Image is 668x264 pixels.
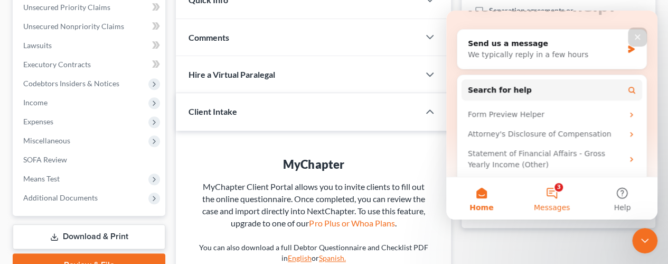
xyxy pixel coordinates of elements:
span: Unsecured Priority Claims [23,3,110,12]
span: SOFA Review [23,155,67,164]
span: Lawsuits [23,41,52,50]
span: Client Intake [189,106,237,116]
span: Miscellaneous [23,136,70,145]
p: You can also download a full Debtor Questionnaire and Checklist PDF in or [197,242,430,263]
div: MyChapter [197,156,430,172]
span: Executory Contracts [23,60,91,69]
a: Unsecured Nonpriority Claims [15,17,165,36]
iframe: Intercom live chat [632,228,657,253]
span: Means Test [23,174,60,183]
span: Separation agreements or decrees of divorces [489,5,598,26]
span: Unsecured Nonpriority Claims [23,22,124,31]
span: Codebtors Insiders & Notices [23,79,119,88]
a: Download & Print [13,224,165,249]
span: Hire a Virtual Paralegal [189,69,275,79]
span: MyChapter Client Portal allows you to invite clients to fill out the online questionnaire. Once c... [202,181,425,228]
a: Executory Contracts [15,55,165,74]
a: Spanish. [319,253,346,262]
iframe: Intercom live chat [446,11,657,220]
a: Pro Plus or Whoa Plans [309,218,394,228]
a: SOFA Review [15,150,165,169]
a: Lawsuits [15,36,165,55]
span: Income [23,98,48,107]
span: Expenses [23,117,53,126]
span: Additional Documents [23,193,98,202]
span: Comments [189,32,229,42]
a: English [288,253,312,262]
